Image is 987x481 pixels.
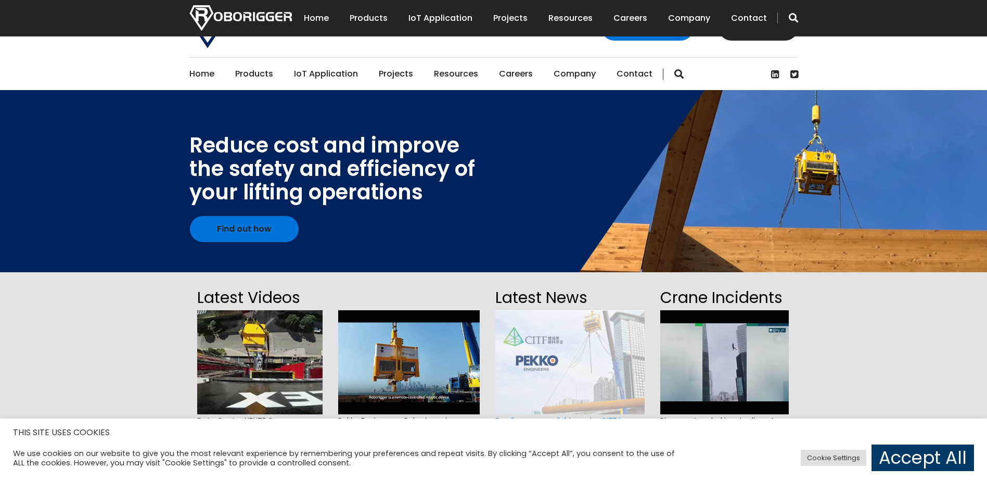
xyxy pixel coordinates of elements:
span: Pekko Engineers - Roborigger in [GEOGRAPHIC_DATA] [338,414,480,436]
a: Home [304,2,329,34]
h5: THIS SITE USES COOKIES [13,426,974,439]
img: hqdefault.jpg [338,310,480,414]
span: Data Centre NEXTDC [197,414,323,427]
a: Products [350,2,388,34]
a: Careers [499,58,533,90]
a: Projects [379,58,413,90]
a: Company [554,58,596,90]
img: hqdefault.jpg [197,310,323,414]
img: hqdefault.jpg [660,310,789,414]
a: Resources [548,2,593,34]
a: Resources [434,58,478,90]
img: Nortech [189,5,292,31]
a: Contact [731,2,767,34]
h2: Crane Incidents [660,285,789,310]
a: Accept All [871,445,974,471]
h2: Latest Videos [197,285,323,310]
a: Company [668,2,710,34]
a: Careers [613,2,647,34]
a: Products [235,58,273,90]
span: Rigger entangled in a tagline at a [GEOGRAPHIC_DATA] construction site [660,414,789,444]
a: Home [189,58,214,90]
div: We use cookies on our website to give you the most relevant experience by remembering your prefer... [13,449,686,467]
a: IoT Application [408,2,472,34]
a: IoT Application [294,58,358,90]
h2: Latest News [495,285,644,310]
div: Reduce cost and improve the safety and efficiency of your lifting operations [189,134,475,204]
a: Contact [617,58,652,90]
a: Find out how [190,216,299,242]
a: Projects [493,2,528,34]
a: Funding now available under CITF in [GEOGRAPHIC_DATA] - Pekko Engineers [495,415,638,434]
a: Cookie Settings [801,450,866,466]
